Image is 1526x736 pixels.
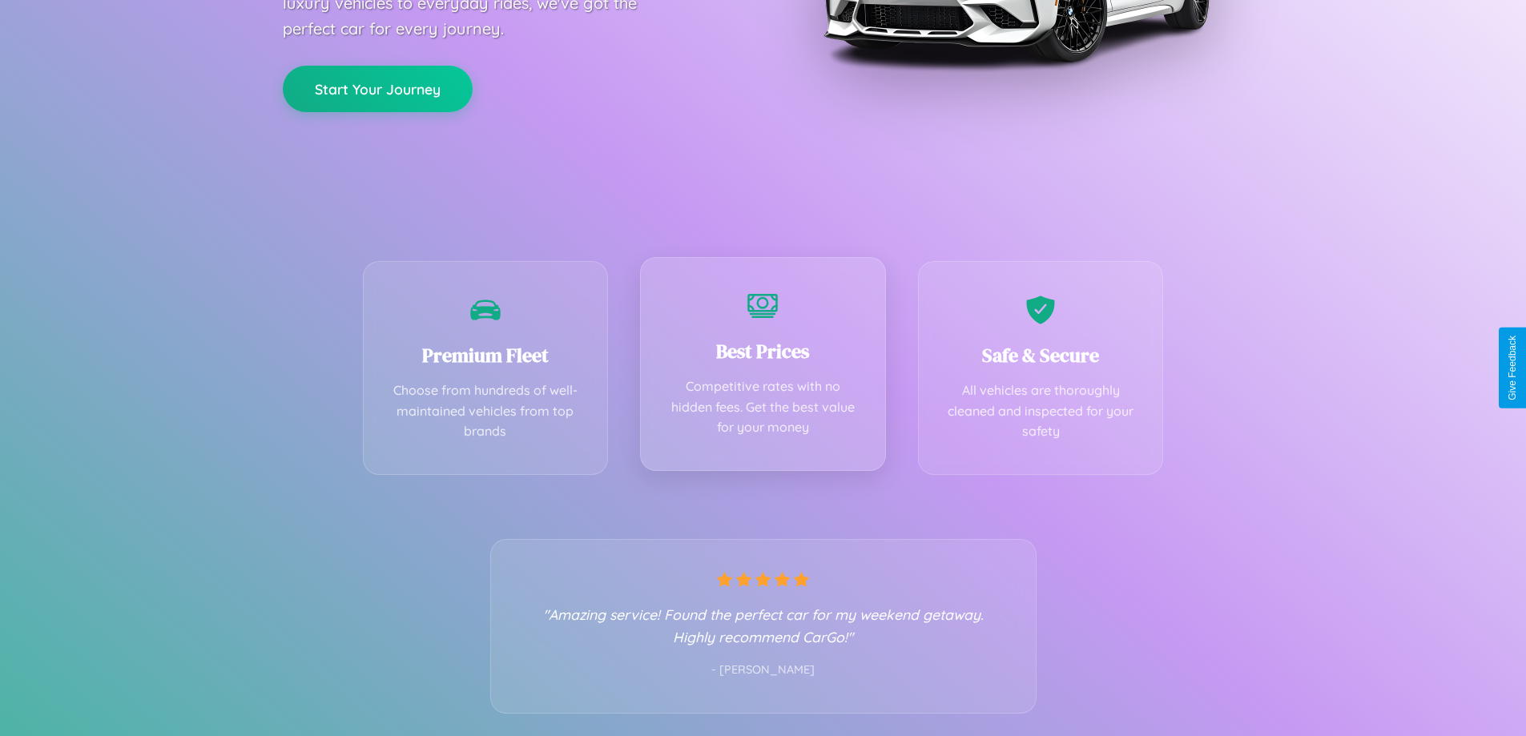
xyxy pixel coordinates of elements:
p: All vehicles are thoroughly cleaned and inspected for your safety [943,380,1139,442]
h3: Premium Fleet [388,342,584,368]
p: Choose from hundreds of well-maintained vehicles from top brands [388,380,584,442]
h3: Best Prices [665,338,861,364]
p: Competitive rates with no hidden fees. Get the best value for your money [665,376,861,438]
div: Give Feedback [1507,336,1518,400]
h3: Safe & Secure [943,342,1139,368]
button: Start Your Journey [283,66,473,112]
p: "Amazing service! Found the perfect car for my weekend getaway. Highly recommend CarGo!" [523,603,1004,648]
p: - [PERSON_NAME] [523,660,1004,681]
